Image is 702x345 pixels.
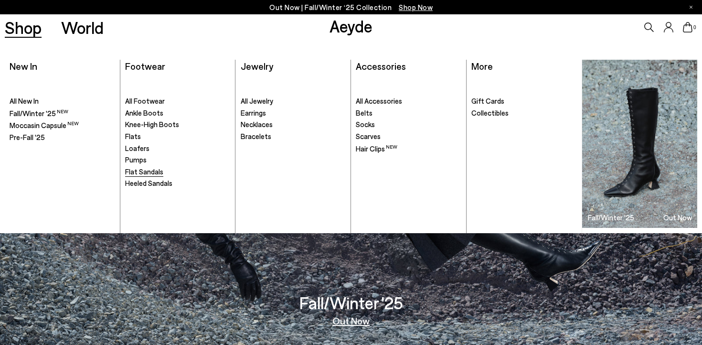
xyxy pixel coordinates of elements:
[125,108,163,117] span: Ankle Boots
[471,108,509,117] span: Collectibles
[10,97,39,105] span: All New In
[125,179,172,187] span: Heeled Sandals
[399,3,433,11] span: Navigate to /collections/new-in
[356,120,461,129] a: Socks
[692,25,697,30] span: 0
[125,144,230,153] a: Loafers
[125,167,163,176] span: Flat Sandals
[356,108,461,118] a: Belts
[588,214,634,221] h3: Fall/Winter '25
[125,132,230,141] a: Flats
[241,108,266,117] span: Earrings
[10,121,79,129] span: Moccasin Capsule
[125,97,165,105] span: All Footwear
[663,214,692,221] h3: Out Now
[10,133,45,141] span: Pre-Fall '25
[10,60,37,72] a: New In
[356,132,461,141] a: Scarves
[125,179,230,188] a: Heeled Sandals
[269,1,433,13] p: Out Now | Fall/Winter ‘25 Collection
[332,316,370,325] a: Out Now
[125,132,141,140] span: Flats
[356,108,372,117] span: Belts
[241,120,273,129] span: Necklaces
[10,97,115,106] a: All New In
[125,155,230,165] a: Pumps
[683,22,692,32] a: 0
[241,60,273,72] a: Jewelry
[356,97,402,105] span: All Accessories
[125,144,149,152] span: Loafers
[241,97,273,105] span: All Jewelry
[356,97,461,106] a: All Accessories
[471,60,493,72] a: More
[299,294,403,311] h3: Fall/Winter '25
[10,120,115,130] a: Moccasin Capsule
[356,132,381,140] span: Scarves
[125,120,230,129] a: Knee-High Boots
[241,108,346,118] a: Earrings
[61,19,104,36] a: World
[5,19,42,36] a: Shop
[125,60,165,72] a: Footwear
[356,120,375,129] span: Socks
[241,97,346,106] a: All Jewelry
[356,144,397,153] span: Hair Clips
[10,108,115,119] a: Fall/Winter '25
[330,16,372,36] a: Aeyde
[125,120,179,129] span: Knee-High Boots
[10,109,68,118] span: Fall/Winter '25
[241,120,346,129] a: Necklaces
[471,97,504,105] span: Gift Cards
[582,60,697,228] img: Group_1295_900x.jpg
[356,144,461,154] a: Hair Clips
[241,132,346,141] a: Bracelets
[125,97,230,106] a: All Footwear
[582,60,697,228] a: Fall/Winter '25 Out Now
[356,60,406,72] a: Accessories
[125,108,230,118] a: Ankle Boots
[241,132,271,140] span: Bracelets
[471,108,577,118] a: Collectibles
[10,133,115,142] a: Pre-Fall '25
[471,97,577,106] a: Gift Cards
[125,167,230,177] a: Flat Sandals
[125,155,147,164] span: Pumps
